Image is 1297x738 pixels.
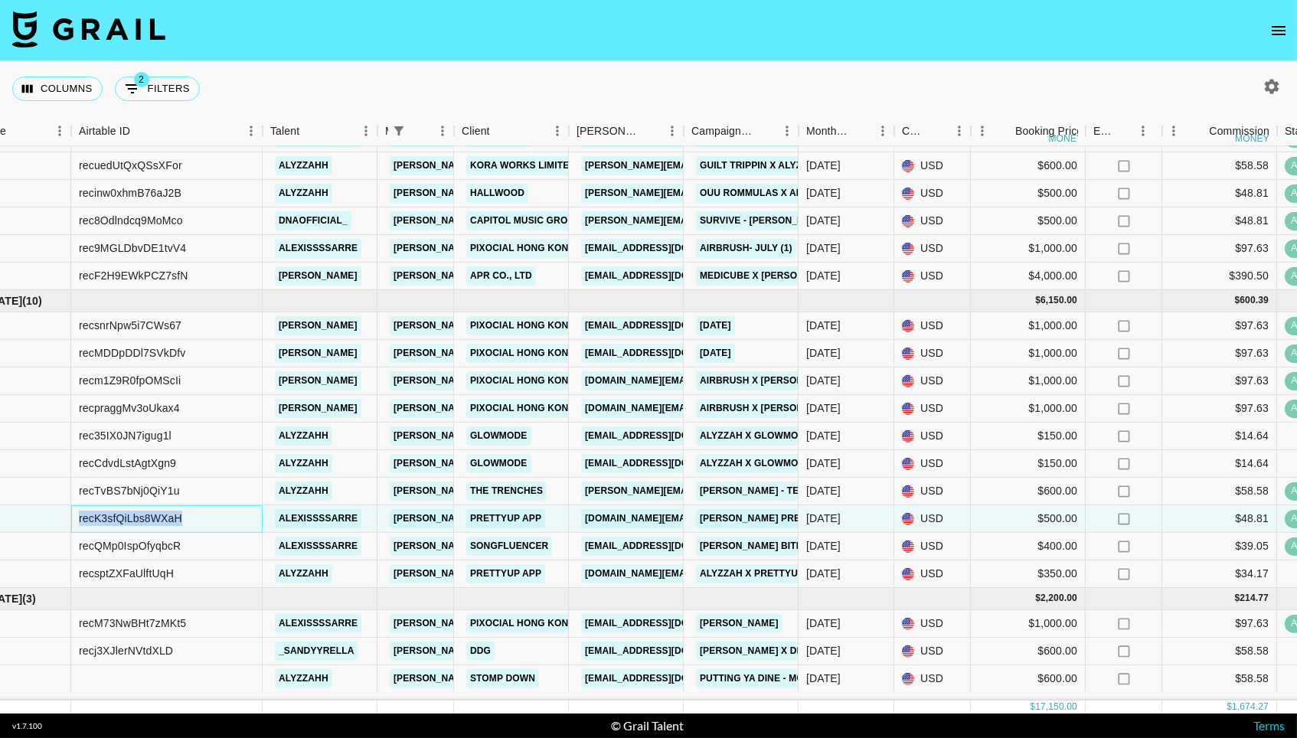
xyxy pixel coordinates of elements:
[696,344,735,363] a: [DATE]
[1041,294,1077,307] div: 6,150.00
[275,399,361,418] a: [PERSON_NAME]
[466,454,531,473] a: GLOWMODE
[754,120,776,142] button: Sort
[971,235,1086,263] div: $1,000.00
[275,184,332,203] a: alyzzahh
[894,312,971,340] div: USD
[385,116,388,146] div: Manager
[1035,294,1041,307] div: $
[696,482,947,501] a: [PERSON_NAME] - Tell You Straight / Pressure
[806,240,841,256] div: Jul '25
[894,505,971,533] div: USD
[971,207,1086,235] div: $500.00
[696,184,836,203] a: ouu rommulas X Alyzzah
[1162,263,1277,290] div: $390.50
[971,423,1086,450] div: $150.00
[462,116,490,146] div: Client
[79,456,176,471] div: recCdvdLstAgtXgn9
[12,77,103,101] button: Select columns
[390,564,639,583] a: [PERSON_NAME][EMAIL_ADDRESS][DOMAIN_NAME]
[581,371,829,390] a: [DOMAIN_NAME][EMAIL_ADDRESS][DOMAIN_NAME]
[1235,592,1240,605] div: $
[696,399,877,418] a: Airbrush X [PERSON_NAME] [DATE]
[546,119,569,142] button: Menu
[581,184,910,203] a: [PERSON_NAME][EMAIL_ADDRESS][PERSON_NAME][DOMAIN_NAME]
[1162,395,1277,423] div: $97.63
[806,116,850,146] div: Month Due
[581,211,831,230] a: [PERSON_NAME][EMAIL_ADDRESS][DOMAIN_NAME]
[79,373,181,388] div: recm1Z9R0fpOMScIi
[275,642,358,661] a: _sandyyrella
[1093,116,1115,146] div: Expenses: Remove Commission?
[466,211,584,230] a: Capitol Music Group
[696,211,831,230] a: Survive - [PERSON_NAME]
[581,426,753,446] a: [EMAIL_ADDRESS][DOMAIN_NAME]
[1162,152,1277,180] div: $58.58
[454,116,569,146] div: Client
[390,537,639,556] a: [PERSON_NAME][EMAIL_ADDRESS][DOMAIN_NAME]
[581,156,831,175] a: [PERSON_NAME][EMAIL_ADDRESS][DOMAIN_NAME]
[696,537,875,556] a: [PERSON_NAME] bitin list phase 2
[806,268,841,283] div: Jul '25
[696,614,782,633] a: [PERSON_NAME]
[390,184,639,203] a: [PERSON_NAME][EMAIL_ADDRESS][DOMAIN_NAME]
[1162,340,1277,367] div: $97.63
[806,566,841,581] div: Aug '25
[115,77,200,101] button: Show filters
[894,207,971,235] div: USD
[894,180,971,207] div: USD
[971,152,1086,180] div: $600.00
[894,560,971,588] div: USD
[1162,638,1277,665] div: $58.58
[390,454,639,473] a: [PERSON_NAME][EMAIL_ADDRESS][DOMAIN_NAME]
[1162,367,1277,395] div: $97.63
[240,119,263,142] button: Menu
[275,211,351,230] a: dnaofficial_
[1162,450,1277,478] div: $14.64
[390,316,639,335] a: [PERSON_NAME][EMAIL_ADDRESS][DOMAIN_NAME]
[1162,533,1277,560] div: $39.05
[466,669,539,688] a: Stomp Down
[696,509,835,528] a: [PERSON_NAME] PrettyUp
[390,482,639,501] a: [PERSON_NAME][EMAIL_ADDRESS][DOMAIN_NAME]
[696,239,796,258] a: Airbrush- July (1)
[79,643,173,658] div: recj3XJlerNVtdXLD
[431,119,454,142] button: Menu
[79,616,186,631] div: recM73NwBHt7zMKt5
[134,72,149,87] span: 2
[388,120,410,142] div: 1 active filter
[696,642,815,661] a: [PERSON_NAME] X DDG
[275,509,361,528] a: alexissssarre
[388,120,410,142] button: Show filters
[581,454,753,473] a: [EMAIL_ADDRESS][DOMAIN_NAME]
[776,119,799,142] button: Menu
[806,345,841,361] div: Aug '25
[894,478,971,505] div: USD
[902,116,926,146] div: Currency
[79,185,181,201] div: recinw0xhmB76aJ2B
[971,665,1086,693] div: $600.00
[894,235,971,263] div: USD
[971,263,1086,290] div: $4,000.00
[466,509,545,528] a: PrettyUp App
[390,642,639,661] a: [PERSON_NAME][EMAIL_ADDRESS][DOMAIN_NAME]
[275,344,361,363] a: [PERSON_NAME]
[612,718,684,733] div: © Grail Talent
[71,116,263,146] div: Airtable ID
[806,373,841,388] div: Aug '25
[1015,116,1083,146] div: Booking Price
[1232,700,1269,713] div: 1,674.27
[390,509,639,528] a: [PERSON_NAME][EMAIL_ADDRESS][DOMAIN_NAME]
[806,511,841,526] div: Aug '25
[275,266,361,286] a: [PERSON_NAME]
[696,316,735,335] a: [DATE]
[377,116,454,146] div: Manager
[466,266,536,286] a: APR Co., Ltd
[390,669,639,688] a: [PERSON_NAME][EMAIL_ADDRESS][DOMAIN_NAME]
[390,266,639,286] a: [PERSON_NAME][EMAIL_ADDRESS][DOMAIN_NAME]
[696,454,841,473] a: Alyzzah X Glowmode vid 2
[466,184,528,203] a: Hallwood
[79,400,180,416] div: recpraggMv3oUkax4
[1162,207,1277,235] div: $48.81
[1209,116,1269,146] div: Commission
